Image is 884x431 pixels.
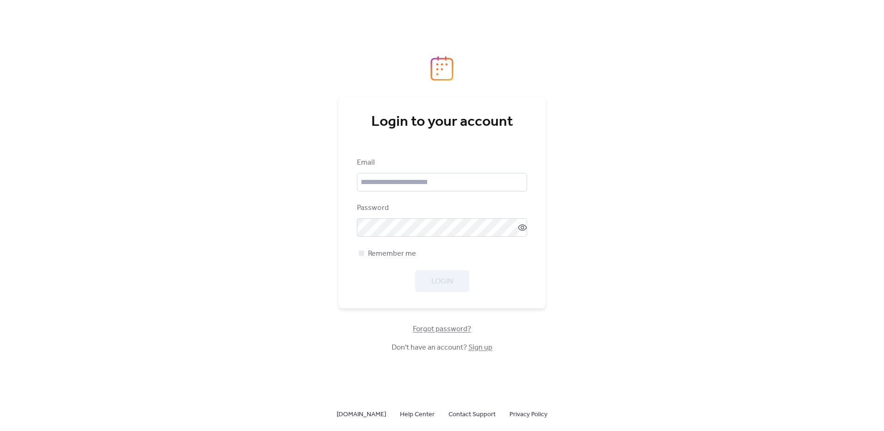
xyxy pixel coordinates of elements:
span: Don't have an account? [392,342,492,353]
a: Privacy Policy [510,408,547,420]
span: Contact Support [448,409,496,420]
span: Forgot password? [413,324,471,335]
span: Remember me [368,248,416,259]
span: Help Center [400,409,435,420]
a: Help Center [400,408,435,420]
img: logo [430,56,454,81]
a: Contact Support [448,408,496,420]
div: Password [357,203,525,214]
a: Forgot password? [413,326,471,332]
div: Email [357,157,525,168]
span: Privacy Policy [510,409,547,420]
a: [DOMAIN_NAME] [337,408,386,420]
div: Login to your account [357,113,527,131]
span: [DOMAIN_NAME] [337,409,386,420]
a: Sign up [468,340,492,355]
